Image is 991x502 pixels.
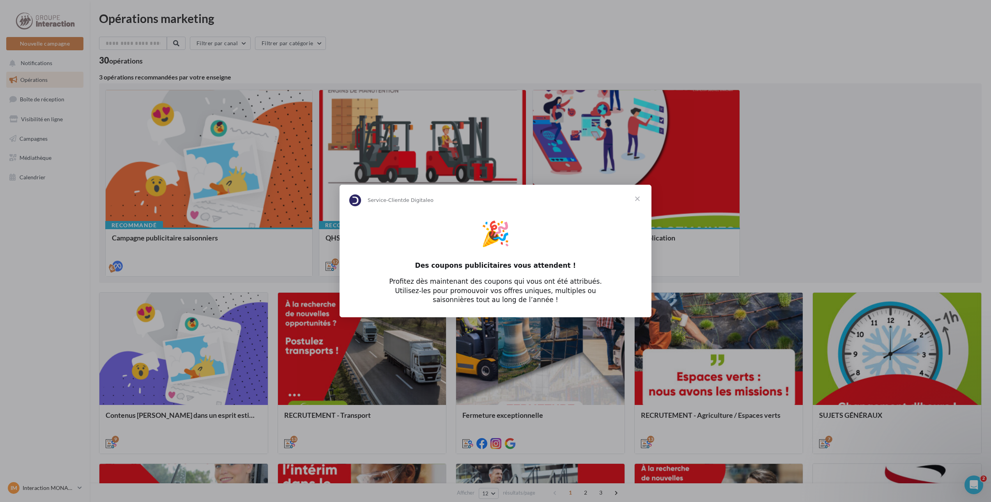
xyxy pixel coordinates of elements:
img: Profile image for Service-Client [349,194,361,207]
span: Fermer [623,185,651,213]
b: Des coupons publicitaires vous attendent ! [415,262,576,269]
img: 🎉 [481,220,510,248]
div: Profitez dès maintenant des coupons qui vous ont été attribués. Utilisez-les pour promouvoir vos ... [387,277,604,305]
span: Service-Client [368,197,403,203]
span: de Digitaleo [403,197,434,203]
